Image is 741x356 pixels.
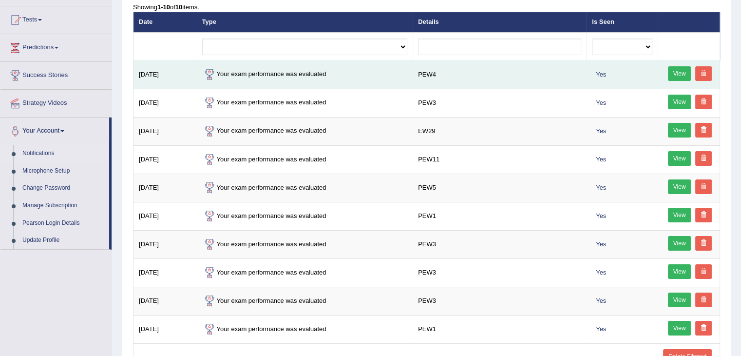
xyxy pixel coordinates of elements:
span: Yes [592,182,610,193]
a: Delete [695,236,712,251]
a: Delete [695,66,712,81]
a: View [668,321,691,336]
a: Delete [695,293,712,307]
a: Delete [695,321,712,336]
td: Your exam performance was evaluated [197,117,413,145]
a: Strategy Videos [0,90,112,114]
span: Yes [592,98,610,108]
td: [DATE] [133,230,197,258]
a: View [668,151,691,166]
a: View [668,208,691,222]
a: Success Stories [0,62,112,86]
span: Yes [592,267,610,277]
td: [DATE] [133,89,197,117]
a: Delete [695,95,712,109]
td: [DATE] [133,174,197,202]
td: Your exam performance was evaluated [197,202,413,230]
a: Delete [695,123,712,138]
span: Yes [592,69,610,79]
span: Yes [592,126,610,136]
a: View [668,293,691,307]
td: [DATE] [133,315,197,343]
span: Yes [592,296,610,306]
a: Delete [695,151,712,166]
td: PEW4 [413,60,587,89]
td: PEW1 [413,202,587,230]
b: 10 [175,3,182,11]
td: PEW3 [413,287,587,315]
td: Your exam performance was evaluated [197,60,413,89]
td: Your exam performance was evaluated [197,315,413,343]
a: Date [139,18,152,25]
span: Yes [592,239,610,249]
a: Pearson Login Details [18,215,109,232]
td: [DATE] [133,287,197,315]
a: View [668,179,691,194]
a: Delete [695,208,712,222]
td: PEW11 [413,145,587,174]
a: Details [418,18,439,25]
a: Microphone Setup [18,162,109,180]
td: Your exam performance was evaluated [197,89,413,117]
a: Manage Subscription [18,197,109,215]
td: PEW3 [413,230,587,258]
a: Change Password [18,179,109,197]
td: Your exam performance was evaluated [197,287,413,315]
td: Your exam performance was evaluated [197,145,413,174]
td: PEW5 [413,174,587,202]
td: [DATE] [133,258,197,287]
a: Delete [695,179,712,194]
a: View [668,123,691,138]
a: View [668,66,691,81]
td: [DATE] [133,60,197,89]
a: Update Profile [18,232,109,249]
td: PEW3 [413,89,587,117]
td: Your exam performance was evaluated [197,230,413,258]
a: View [668,264,691,279]
a: Tests [0,6,112,31]
a: View [668,236,691,251]
b: 1-10 [157,3,170,11]
span: Yes [592,211,610,221]
td: [DATE] [133,202,197,230]
a: Your Account [0,118,109,142]
span: Yes [592,154,610,164]
span: Yes [592,324,610,334]
a: Notifications [18,145,109,162]
td: PEW1 [413,315,587,343]
a: Predictions [0,34,112,59]
a: Delete [695,264,712,279]
div: Showing of items. [133,2,720,12]
td: [DATE] [133,145,197,174]
td: PEW3 [413,258,587,287]
td: EW29 [413,117,587,145]
a: Is Seen [592,18,614,25]
td: [DATE] [133,117,197,145]
a: View [668,95,691,109]
a: Type [202,18,216,25]
td: Your exam performance was evaluated [197,258,413,287]
td: Your exam performance was evaluated [197,174,413,202]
